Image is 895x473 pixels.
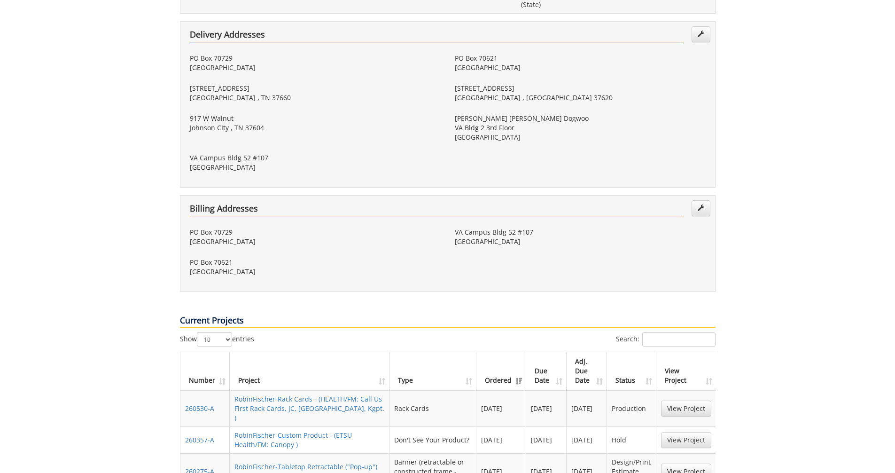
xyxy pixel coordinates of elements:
[661,432,711,448] a: View Project
[190,93,441,102] p: [GEOGRAPHIC_DATA] , TN 37660
[455,54,706,63] p: PO Box 70621
[180,352,230,390] th: Number: activate to sort column ascending
[455,93,706,102] p: [GEOGRAPHIC_DATA] , [GEOGRAPHIC_DATA] 37620
[234,431,352,449] a: RobinFischer-Custom Product - (ETSU Health/FM: Canopy )
[455,84,706,93] p: [STREET_ADDRESS]
[190,114,441,123] p: 917 W Walnut
[389,390,476,426] td: Rack Cards
[692,200,710,216] a: Edit Addresses
[607,352,656,390] th: Status: activate to sort column ascending
[190,63,441,72] p: [GEOGRAPHIC_DATA]
[190,30,683,42] h4: Delivery Addresses
[455,228,706,237] p: VA Campus Bldg 52 #107
[567,352,607,390] th: Adj. Due Date: activate to sort column ascending
[190,54,441,63] p: PO Box 70729
[190,258,441,267] p: PO Box 70621
[476,352,526,390] th: Ordered: activate to sort column ascending
[185,435,214,444] a: 260357-A
[607,426,656,453] td: Hold
[190,123,441,133] p: Johnson CIty , TN 37604
[455,133,706,142] p: [GEOGRAPHIC_DATA]
[567,390,607,426] td: [DATE]
[190,237,441,246] p: [GEOGRAPHIC_DATA]
[656,352,716,390] th: View Project: activate to sort column ascending
[455,237,706,246] p: [GEOGRAPHIC_DATA]
[180,315,716,328] p: Current Projects
[190,84,441,93] p: [STREET_ADDRESS]
[692,26,710,42] a: Edit Addresses
[230,352,389,390] th: Project: activate to sort column ascending
[455,63,706,72] p: [GEOGRAPHIC_DATA]
[185,404,214,413] a: 260530-A
[190,204,683,216] h4: Billing Addresses
[526,426,567,453] td: [DATE]
[455,123,706,133] p: VA Bldg 2 3rd Floor
[190,267,441,276] p: [GEOGRAPHIC_DATA]
[234,394,384,422] a: RobinFischer-Rack Cards - (HEALTH/FM: Call Us First Rack Cards, JC, [GEOGRAPHIC_DATA], Kgpt. )
[476,390,526,426] td: [DATE]
[190,228,441,237] p: PO Box 70729
[661,401,711,417] a: View Project
[526,390,567,426] td: [DATE]
[180,332,254,347] label: Show entries
[616,332,716,347] label: Search:
[190,163,441,172] p: [GEOGRAPHIC_DATA]
[567,426,607,453] td: [DATE]
[476,426,526,453] td: [DATE]
[642,332,716,347] input: Search:
[190,153,441,163] p: VA Campus Bldg 52 #107
[197,332,232,347] select: Showentries
[607,390,656,426] td: Production
[389,426,476,453] td: Don't See Your Product?
[455,114,706,123] p: [PERSON_NAME] [PERSON_NAME] Dogwoo
[389,352,476,390] th: Type: activate to sort column ascending
[526,352,567,390] th: Due Date: activate to sort column ascending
